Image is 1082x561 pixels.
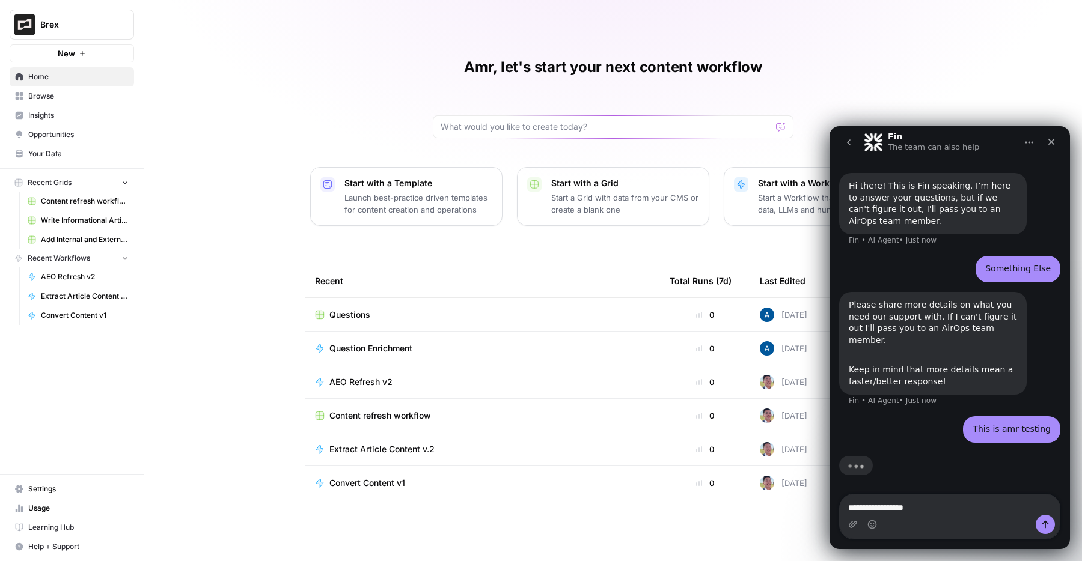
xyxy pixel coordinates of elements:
[22,230,134,249] a: Add Internal and External Links (1)
[551,192,699,216] p: Start a Grid with data from your CMS or create a blank one
[58,47,75,59] span: New
[10,125,134,144] a: Opportunities
[760,308,774,322] img: he81ibor8lsei4p3qvg4ugbvimgp
[10,86,134,106] a: Browse
[758,177,906,189] p: Start with a Workflow
[670,309,741,321] div: 0
[315,309,650,321] a: Questions
[760,341,807,356] div: [DATE]
[28,71,129,82] span: Home
[28,91,129,102] span: Browse
[315,410,650,422] a: Content refresh workflow
[28,129,129,140] span: Opportunities
[22,267,134,287] a: AEO Refresh v2
[28,177,72,188] span: Recent Grids
[315,342,650,354] a: Question Enrichment
[28,484,129,494] span: Settings
[830,126,1070,549] iframe: Intercom live chat
[344,192,492,216] p: Launch best-practice driven templates for content creation and operations
[670,443,741,455] div: 0
[760,375,807,389] div: [DATE]
[28,522,129,533] span: Learning Hub
[14,14,35,35] img: Brex Logo
[22,211,134,230] a: Write Informational Article
[315,376,650,388] a: AEO Refresh v2
[28,503,129,514] span: Usage
[28,253,90,264] span: Recent Workflows
[329,309,370,321] span: Questions
[22,306,134,325] a: Convert Content v1
[315,443,650,455] a: Extract Article Content v.2
[329,477,405,489] span: Convert Content v1
[41,310,129,321] span: Convert Content v1
[670,342,741,354] div: 0
[28,541,129,552] span: Help + Support
[41,291,129,302] span: Extract Article Content v.2
[329,410,431,422] span: Content refresh workflow
[551,177,699,189] p: Start with a Grid
[41,234,129,245] span: Add Internal and External Links (1)
[441,121,771,133] input: What would you like to create today?
[760,476,807,490] div: [DATE]
[670,410,741,422] div: 0
[760,264,805,297] div: Last Edited
[760,476,774,490] img: 99f2gcj60tl1tjps57nny4cf0tt1
[310,167,503,226] button: Start with a TemplateLaunch best-practice driven templates for content creation and operations
[344,177,492,189] p: Start with a Template
[10,67,134,86] a: Home
[28,148,129,159] span: Your Data
[40,19,113,31] span: Brex
[315,477,650,489] a: Convert Content v1
[10,106,134,125] a: Insights
[10,174,134,192] button: Recent Grids
[10,144,134,163] a: Your Data
[760,308,807,322] div: [DATE]
[315,264,650,297] div: Recent
[760,442,774,456] img: 99f2gcj60tl1tjps57nny4cf0tt1
[760,442,807,456] div: [DATE]
[464,58,762,77] h1: Amr, let's start your next content workflow
[10,479,134,499] a: Settings
[758,192,906,216] p: Start a Workflow that combines your data, LLMs and human review
[28,110,129,121] span: Insights
[10,249,134,267] button: Recent Workflows
[760,408,774,423] img: 99f2gcj60tl1tjps57nny4cf0tt1
[329,443,435,455] span: Extract Article Content v.2
[41,215,129,226] span: Write Informational Article
[41,196,129,207] span: Content refresh workflow
[329,342,412,354] span: Question Enrichment
[760,341,774,356] img: he81ibor8lsei4p3qvg4ugbvimgp
[41,271,129,282] span: AEO Refresh v2
[22,192,134,211] a: Content refresh workflow
[22,287,134,306] a: Extract Article Content v.2
[760,408,807,423] div: [DATE]
[10,499,134,518] a: Usage
[760,375,774,389] img: 99f2gcj60tl1tjps57nny4cf0tt1
[670,477,741,489] div: 0
[10,44,134,62] button: New
[10,10,134,40] button: Workspace: Brex
[724,167,916,226] button: Start with a WorkflowStart a Workflow that combines your data, LLMs and human review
